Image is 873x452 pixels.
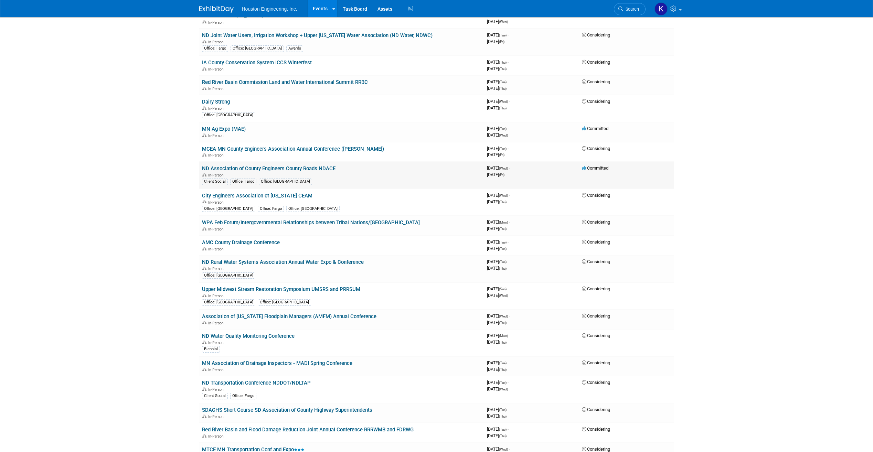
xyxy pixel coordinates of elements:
[487,380,509,385] span: [DATE]
[202,360,352,366] a: MN Association of Drainage Inspectors - MADI Spring Conference
[202,341,206,344] img: In-Person Event
[208,368,226,372] span: In-Person
[582,32,610,37] span: Considering
[499,321,507,325] span: (Thu)
[487,79,509,84] span: [DATE]
[242,6,297,12] span: Houston Engineering, Inc.
[202,219,420,226] a: WPA Feb Forum/Intergovernmental Relationships between Tribal Nations/[GEOGRAPHIC_DATA]
[508,32,509,37] span: -
[582,427,610,432] span: Considering
[508,407,509,412] span: -
[487,66,507,71] span: [DATE]
[202,146,384,152] a: MCEA MN County Engineers Association Annual Conference ([PERSON_NAME])
[582,446,610,452] span: Considering
[582,380,610,385] span: Considering
[208,227,226,232] span: In-Person
[286,206,340,212] div: Office: [GEOGRAPHIC_DATA]
[509,446,510,452] span: -
[202,239,280,246] a: AMC County Drainage Conference
[202,45,228,52] div: Office: Fargo
[202,286,360,292] a: Upper Midwest Stream Restoration Symposium UMSRS and PRRSUM
[487,340,507,345] span: [DATE]
[499,408,507,412] span: (Tue)
[208,67,226,72] span: In-Person
[202,415,206,418] img: In-Person Event
[202,387,206,391] img: In-Person Event
[258,299,311,305] div: Office: [GEOGRAPHIC_DATA]
[487,39,504,44] span: [DATE]
[582,146,610,151] span: Considering
[208,321,226,325] span: In-Person
[487,413,507,419] span: [DATE]
[508,239,509,245] span: -
[499,361,507,365] span: (Tue)
[487,259,509,264] span: [DATE]
[487,32,509,37] span: [DATE]
[202,60,312,66] a: IA County Conservation System ICCS Winterfest
[582,360,610,365] span: Considering
[509,193,510,198] span: -
[499,381,507,385] span: (Tue)
[499,133,508,137] span: (Wed)
[508,60,509,65] span: -
[487,199,507,204] span: [DATE]
[582,99,610,104] span: Considering
[202,294,206,297] img: In-Person Event
[487,360,509,365] span: [DATE]
[499,166,508,170] span: (Wed)
[202,380,311,386] a: ND Transportation Conference NDDOT/NDLTAP
[487,219,510,225] span: [DATE]
[202,313,376,320] a: Association of [US_STATE] Floodplain Managers (AMFM) Annual Conference
[499,240,507,244] span: (Tue)
[582,79,610,84] span: Considering
[582,126,608,131] span: Committed
[654,2,668,15] img: Kendra Jensen
[487,152,504,157] span: [DATE]
[499,294,508,298] span: (Wed)
[499,127,507,131] span: (Tue)
[208,133,226,138] span: In-Person
[208,87,226,91] span: In-Person
[582,219,610,225] span: Considering
[202,153,206,157] img: In-Person Event
[487,193,510,198] span: [DATE]
[208,415,226,419] span: In-Person
[202,40,206,43] img: In-Person Event
[202,32,433,39] a: ND Joint Water Users, Irrigation Workshop + Upper [US_STATE] Water Association (ND Water, NDWC)
[208,106,226,111] span: In-Person
[286,45,303,52] div: Awards
[508,259,509,264] span: -
[487,226,507,231] span: [DATE]
[208,387,226,392] span: In-Person
[202,133,206,137] img: In-Person Event
[499,87,507,90] span: (Thu)
[487,105,507,110] span: [DATE]
[499,341,507,344] span: (Thu)
[508,79,509,84] span: -
[499,173,504,177] span: (Fri)
[582,239,610,245] span: Considering
[582,60,610,65] span: Considering
[508,380,509,385] span: -
[499,434,507,438] span: (Thu)
[487,286,509,291] span: [DATE]
[487,293,508,298] span: [DATE]
[499,40,504,44] span: (Fri)
[202,106,206,110] img: In-Person Event
[202,13,342,19] a: Association of [US_STATE] Counties AMC Annual Conference
[202,206,255,212] div: Office: [GEOGRAPHIC_DATA]
[499,220,508,224] span: (Mon)
[499,267,507,270] span: (Thu)
[231,45,284,52] div: Office: [GEOGRAPHIC_DATA]
[499,448,508,451] span: (Wed)
[509,13,510,18] span: -
[208,247,226,251] span: In-Person
[499,20,508,24] span: (Wed)
[208,20,226,25] span: In-Person
[487,367,507,372] span: [DATE]
[202,20,206,24] img: In-Person Event
[259,179,312,185] div: Office: [GEOGRAPHIC_DATA]
[487,266,507,271] span: [DATE]
[499,415,507,418] span: (Thu)
[208,173,226,177] span: In-Person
